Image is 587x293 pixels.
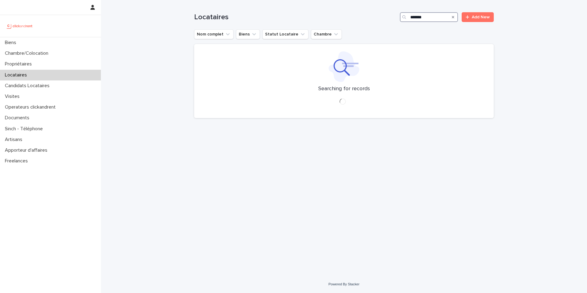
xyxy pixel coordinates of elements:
[2,104,61,110] p: Operateurs clickandrent
[262,29,308,39] button: Statut Locataire
[2,147,52,153] p: Apporteur d'affaires
[2,72,32,78] p: Locataires
[2,61,37,67] p: Propriétaires
[462,12,494,22] a: Add New
[2,94,24,99] p: Visites
[194,29,234,39] button: Nom complet
[236,29,260,39] button: Biens
[5,20,35,32] img: UCB0brd3T0yccxBKYDjQ
[400,12,458,22] input: Search
[328,282,359,286] a: Powered By Stacker
[318,86,370,92] p: Searching for records
[2,83,54,89] p: Candidats Locataires
[2,50,53,56] p: Chambre/Colocation
[472,15,490,19] span: Add New
[2,126,48,132] p: Sinch - Téléphone
[2,40,21,46] p: Biens
[2,137,27,143] p: Artisans
[2,115,34,121] p: Documents
[311,29,342,39] button: Chambre
[194,13,397,22] h1: Locataires
[2,158,33,164] p: Freelances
